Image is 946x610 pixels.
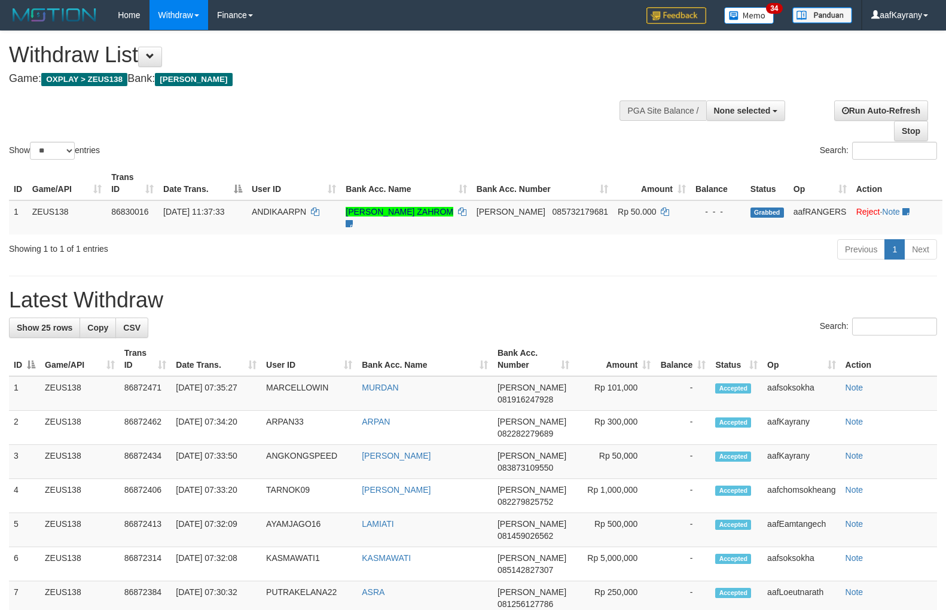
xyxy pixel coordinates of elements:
td: 86872406 [120,479,172,513]
span: [PERSON_NAME] [498,451,566,460]
td: [DATE] 07:33:50 [171,445,261,479]
th: User ID: activate to sort column ascending [261,342,357,376]
span: Copy 082279825752 to clipboard [498,497,553,507]
a: Note [846,587,863,597]
a: Note [846,451,863,460]
span: Grabbed [750,208,784,218]
td: - [655,513,710,547]
td: ZEUS138 [40,411,120,445]
span: 34 [766,3,782,14]
span: [DATE] 11:37:33 [163,207,224,216]
span: Copy 082282279689 to clipboard [498,429,553,438]
a: Note [846,383,863,392]
th: Date Trans.: activate to sort column descending [158,166,247,200]
a: ARPAN [362,417,390,426]
button: None selected [706,100,786,121]
div: - - - [695,206,741,218]
th: Op: activate to sort column ascending [789,166,852,200]
span: Accepted [715,588,751,598]
td: 86872314 [120,547,172,581]
a: ASRA [362,587,384,597]
a: Note [846,417,863,426]
td: ZEUS138 [40,445,120,479]
a: KASMAWATI [362,553,411,563]
input: Search: [852,142,937,160]
a: MURDAN [362,383,398,392]
td: ARPAN33 [261,411,357,445]
a: Reject [856,207,880,216]
span: ANDIKAARPN [252,207,306,216]
td: aafKayrany [762,445,840,479]
span: [PERSON_NAME] [155,73,232,86]
span: Copy 085732179681 to clipboard [553,207,608,216]
img: Feedback.jpg [646,7,706,24]
a: Copy [80,318,116,338]
span: Accepted [715,417,751,428]
a: [PERSON_NAME] ZAHROM [346,207,453,216]
th: User ID: activate to sort column ascending [247,166,341,200]
th: Balance [691,166,746,200]
span: Show 25 rows [17,323,72,333]
a: [PERSON_NAME] [362,451,431,460]
span: [PERSON_NAME] [498,485,566,495]
td: - [655,445,710,479]
td: Rp 500,000 [574,513,656,547]
td: 1 [9,200,28,234]
th: Action [841,342,937,376]
img: panduan.png [792,7,852,23]
td: - [655,411,710,445]
td: 86872462 [120,411,172,445]
a: Stop [894,121,928,141]
td: Rp 300,000 [574,411,656,445]
th: Trans ID: activate to sort column ascending [120,342,172,376]
a: Note [846,485,863,495]
a: Note [846,553,863,563]
span: CSV [123,323,141,333]
td: aafchomsokheang [762,479,840,513]
td: Rp 5,000,000 [574,547,656,581]
td: KASMAWATI1 [261,547,357,581]
a: Show 25 rows [9,318,80,338]
td: aafKayrany [762,411,840,445]
td: · [852,200,942,234]
a: [PERSON_NAME] [362,485,431,495]
td: [DATE] 07:34:20 [171,411,261,445]
td: ANGKONGSPEED [261,445,357,479]
label: Show entries [9,142,100,160]
span: [PERSON_NAME] [498,417,566,426]
img: MOTION_logo.png [9,6,100,24]
span: Accepted [715,554,751,564]
td: Rp 50,000 [574,445,656,479]
a: Previous [837,239,885,260]
span: [PERSON_NAME] [498,553,566,563]
th: Amount: activate to sort column ascending [574,342,656,376]
a: CSV [115,318,148,338]
td: - [655,479,710,513]
td: 86872471 [120,376,172,411]
h4: Game: Bank: [9,73,619,85]
span: [PERSON_NAME] [477,207,545,216]
td: Rp 1,000,000 [574,479,656,513]
td: - [655,376,710,411]
td: ZEUS138 [40,513,120,547]
td: ZEUS138 [40,547,120,581]
td: [DATE] 07:35:27 [171,376,261,411]
span: [PERSON_NAME] [498,587,566,597]
td: 5 [9,513,40,547]
th: Status: activate to sort column ascending [710,342,762,376]
span: Accepted [715,383,751,394]
td: aafEamtangech [762,513,840,547]
label: Search: [820,142,937,160]
td: 2 [9,411,40,445]
td: MARCELLOWIN [261,376,357,411]
td: 1 [9,376,40,411]
th: ID [9,166,28,200]
span: Copy 083873109550 to clipboard [498,463,553,472]
th: ID: activate to sort column descending [9,342,40,376]
th: Date Trans.: activate to sort column ascending [171,342,261,376]
span: Accepted [715,520,751,530]
a: Note [882,207,900,216]
td: 4 [9,479,40,513]
select: Showentries [30,142,75,160]
td: ZEUS138 [28,200,106,234]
